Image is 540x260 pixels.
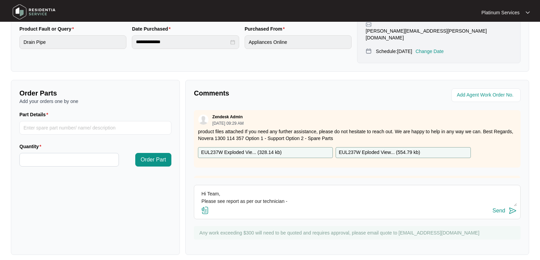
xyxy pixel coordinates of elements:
p: Add your orders one by one [19,98,171,105]
p: Zendesk Admin [212,114,243,120]
p: product files attached If you need any further assistance, please do not hesitate to reach out. W... [198,128,516,142]
img: dropdown arrow [526,11,530,14]
input: Date Purchased [136,38,229,46]
input: Quantity [20,153,119,166]
input: Add Agent Work Order No. [457,91,516,99]
input: Product Fault or Query [19,35,126,49]
span: Order Part [141,156,166,164]
img: residentia service logo [10,2,58,22]
img: user.svg [198,115,209,125]
img: map-pin [366,21,372,28]
textarea: Hi Team, Please see report as per our technician - [198,189,517,206]
img: map-pin [366,48,372,54]
img: send-icon.svg [509,207,517,215]
p: Platinum Services [481,9,520,16]
p: Order Parts [19,88,171,98]
p: Change Date [416,48,444,55]
p: [DATE] 09:29 AM [212,121,244,125]
img: file-attachment-doc.svg [201,206,209,214]
button: Send [493,206,517,215]
label: Quantity [19,143,44,150]
div: Send [493,208,505,214]
input: Purchased From [245,35,352,49]
input: Part Details [19,121,171,135]
label: Product Fault or Query [19,25,77,32]
p: [PERSON_NAME][EMAIL_ADDRESS][PERSON_NAME][DOMAIN_NAME] [366,28,512,41]
label: Date Purchased [132,25,173,32]
p: Schedule: [DATE] [376,48,412,55]
p: Any work exceeding $300 will need to be quoted and requires approval, please email quote to [EMAI... [199,229,517,236]
button: Order Part [135,153,172,167]
p: Comments [194,88,352,98]
label: Purchased From [245,25,288,32]
label: Part Details [19,111,51,118]
p: EUL237W Eploded View... ( 554.79 kb ) [339,149,420,156]
p: EUL237W Exploded Vie... ( 328.14 kb ) [201,149,281,156]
